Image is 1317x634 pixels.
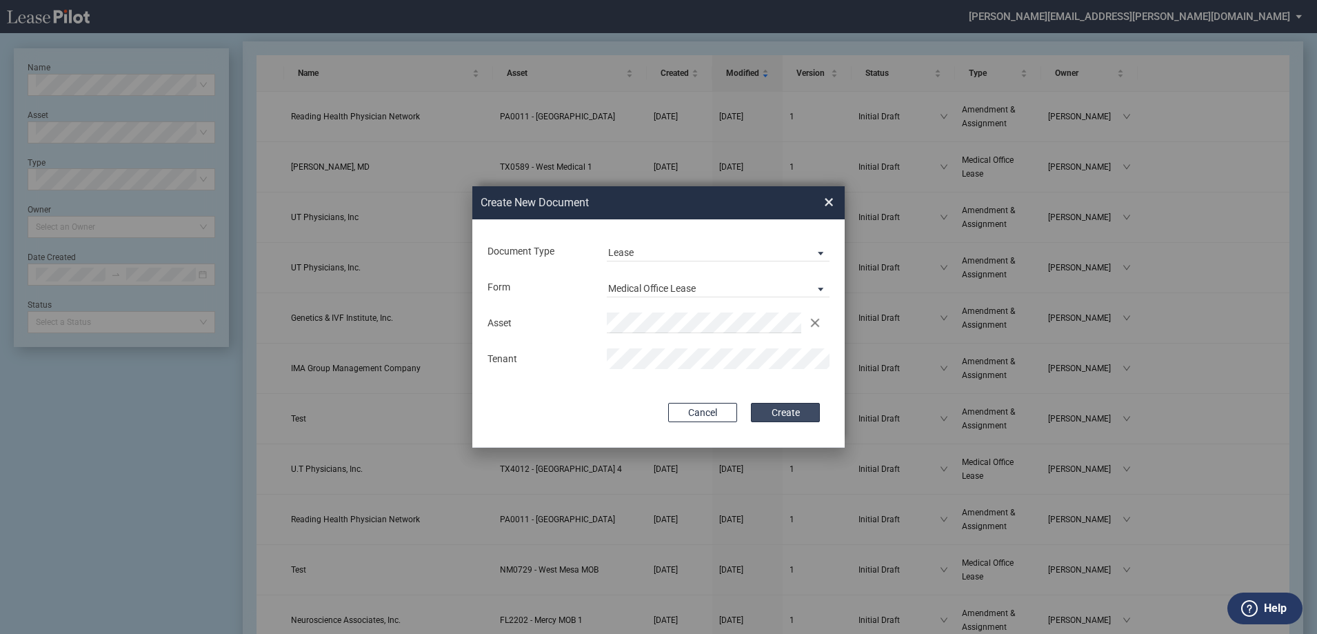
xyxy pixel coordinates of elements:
[608,283,696,294] div: Medical Office Lease
[1264,600,1287,617] label: Help
[824,191,834,213] span: ×
[479,317,599,330] div: Asset
[607,241,830,261] md-select: Document Type: Lease
[479,281,599,295] div: Form
[481,195,774,210] h2: Create New Document
[608,247,634,258] div: Lease
[751,403,820,422] button: Create
[472,186,845,448] md-dialog: Create New ...
[607,277,830,297] md-select: Lease Form: Medical Office Lease
[479,353,599,366] div: Tenant
[479,245,599,259] div: Document Type
[668,403,737,422] button: Cancel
